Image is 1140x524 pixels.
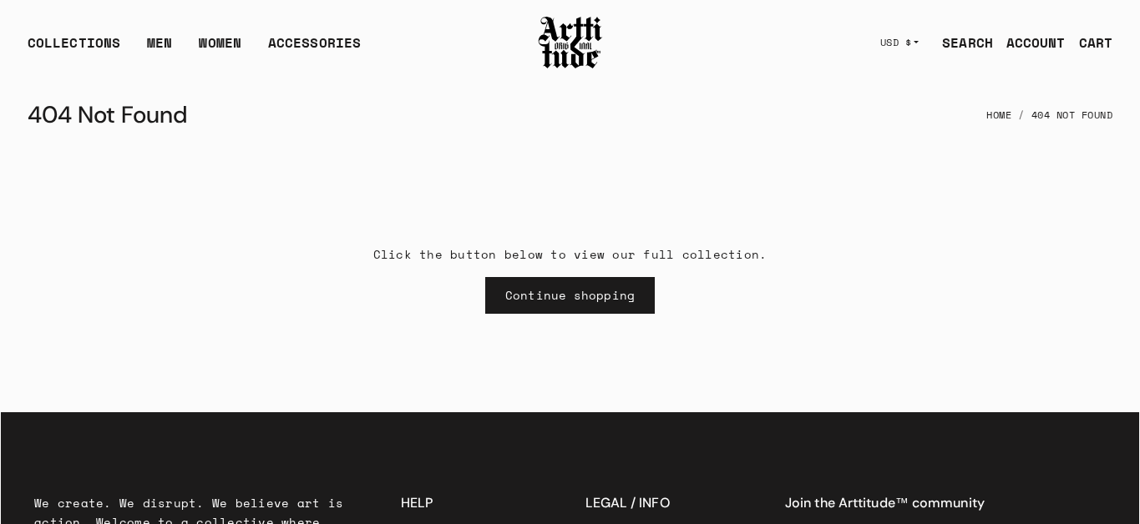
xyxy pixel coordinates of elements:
[199,33,241,66] a: WOMEN
[785,493,1106,513] h4: Join the Arttitude™ community
[585,493,740,513] h3: LEGAL / INFO
[268,33,361,66] div: ACCESSORIES
[870,24,930,61] button: USD $
[28,33,120,66] div: COLLECTIONS
[373,244,768,264] p: Click the button below to view our full collection.
[28,95,188,135] h1: 404 Not Found
[1079,33,1112,53] div: CART
[401,493,540,513] h3: HELP
[14,33,374,66] ul: Main navigation
[986,97,1011,134] a: Home
[485,277,655,314] a: Continue shopping
[537,14,604,71] img: Arttitude
[880,36,912,49] span: USD $
[1066,26,1112,59] a: Open cart
[147,33,172,66] a: MEN
[929,26,993,59] a: SEARCH
[993,26,1066,59] a: ACCOUNT
[1011,97,1112,134] li: 404 Not Found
